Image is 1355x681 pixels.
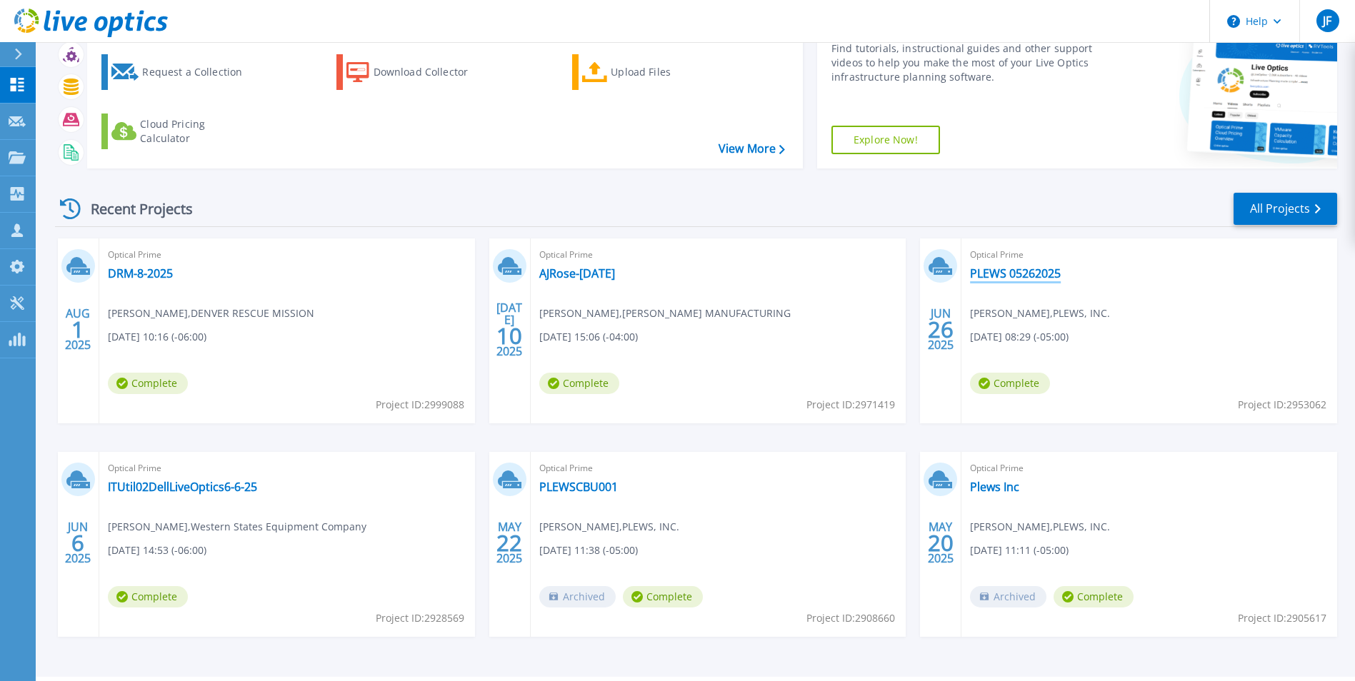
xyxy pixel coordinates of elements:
[970,373,1050,394] span: Complete
[970,519,1110,535] span: [PERSON_NAME] , PLEWS, INC.
[970,266,1061,281] a: PLEWS 05262025
[336,54,496,90] a: Download Collector
[572,54,731,90] a: Upload Files
[108,586,188,607] span: Complete
[108,266,173,281] a: DRM-8-2025
[831,41,1096,84] div: Find tutorials, instructional guides and other support videos to help you make the most of your L...
[970,329,1069,345] span: [DATE] 08:29 (-05:00)
[831,126,940,154] a: Explore Now!
[496,537,522,549] span: 22
[1323,15,1331,26] span: JF
[1238,397,1326,413] span: Project ID: 2953062
[376,610,464,626] span: Project ID: 2928569
[108,306,314,321] span: [PERSON_NAME] , DENVER RESCUE MISSION
[1238,610,1326,626] span: Project ID: 2905617
[539,519,679,535] span: [PERSON_NAME] , PLEWS, INC.
[101,54,261,90] a: Request a Collection
[539,373,619,394] span: Complete
[927,303,954,355] div: JUN 2025
[539,586,616,607] span: Archived
[101,113,261,149] a: Cloud Pricing Calculator
[539,306,791,321] span: [PERSON_NAME] , [PERSON_NAME] MANUFACTURING
[806,610,895,626] span: Project ID: 2908660
[108,329,206,345] span: [DATE] 10:16 (-06:00)
[140,117,254,146] div: Cloud Pricing Calculator
[539,480,618,494] a: PLEWSCBU001
[970,543,1069,558] span: [DATE] 11:11 (-05:00)
[970,460,1329,476] span: Optical Prime
[539,329,638,345] span: [DATE] 15:06 (-04:00)
[539,543,638,558] span: [DATE] 11:38 (-05:00)
[71,323,84,336] span: 1
[539,460,898,476] span: Optical Prime
[1054,586,1134,607] span: Complete
[970,586,1046,607] span: Archived
[539,266,615,281] a: AJRose-[DATE]
[970,480,1019,494] a: Plews Inc
[142,58,256,86] div: Request a Collection
[539,247,898,263] span: Optical Prime
[374,58,488,86] div: Download Collector
[64,517,91,569] div: JUN 2025
[719,142,785,156] a: View More
[108,480,257,494] a: ITUtil02DellLiveOptics6-6-25
[108,543,206,558] span: [DATE] 14:53 (-06:00)
[64,303,91,355] div: AUG 2025
[970,306,1110,321] span: [PERSON_NAME] , PLEWS, INC.
[928,537,954,549] span: 20
[108,460,466,476] span: Optical Prime
[496,303,523,355] div: [DATE] 2025
[1234,193,1337,225] a: All Projects
[108,247,466,263] span: Optical Prime
[108,373,188,394] span: Complete
[623,586,703,607] span: Complete
[496,330,522,342] span: 10
[928,323,954,336] span: 26
[970,247,1329,263] span: Optical Prime
[806,397,895,413] span: Project ID: 2971419
[496,517,523,569] div: MAY 2025
[927,517,954,569] div: MAY 2025
[376,397,464,413] span: Project ID: 2999088
[108,519,366,535] span: [PERSON_NAME] , Western States Equipment Company
[71,537,84,549] span: 6
[611,58,725,86] div: Upload Files
[55,191,212,226] div: Recent Projects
